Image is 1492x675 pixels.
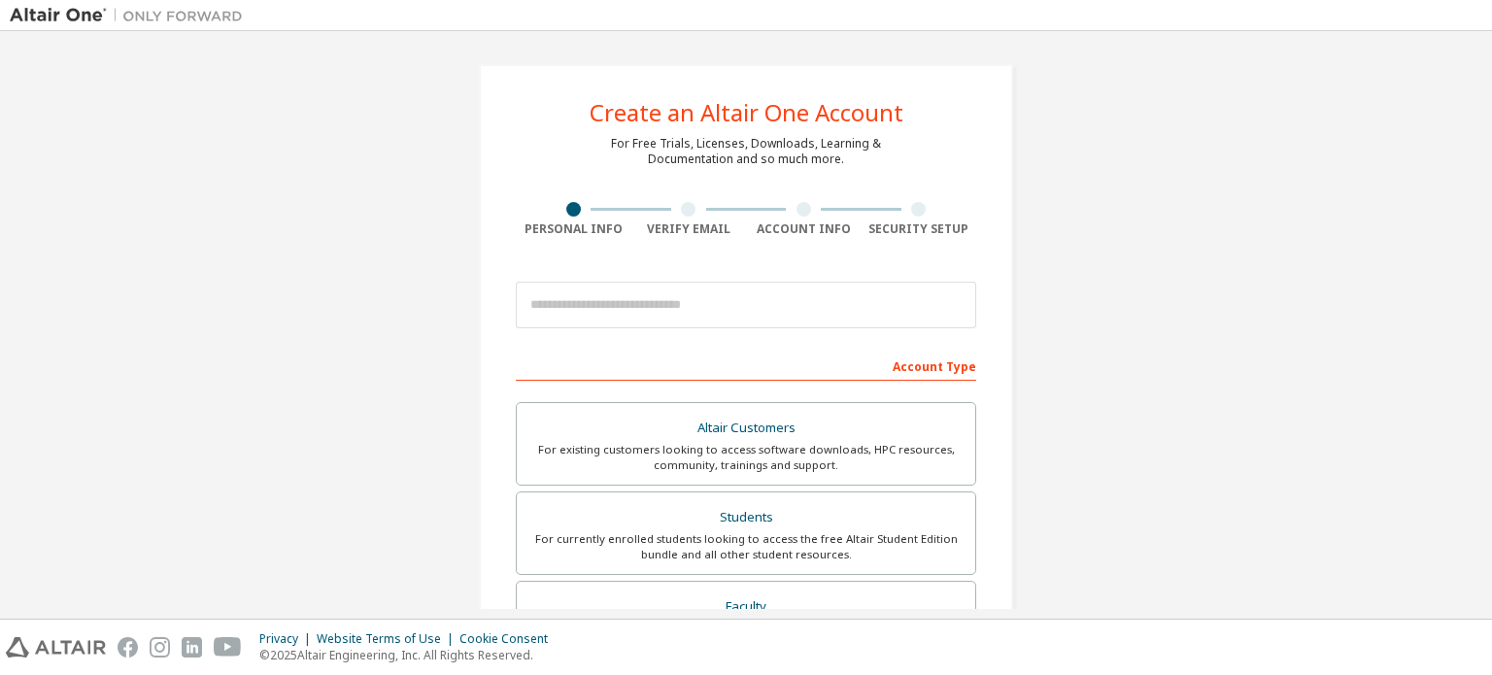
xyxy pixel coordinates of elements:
div: Altair Customers [528,415,964,442]
img: instagram.svg [150,637,170,658]
div: Personal Info [516,221,631,237]
div: For currently enrolled students looking to access the free Altair Student Edition bundle and all ... [528,531,964,562]
div: Account Info [746,221,862,237]
div: For Free Trials, Licenses, Downloads, Learning & Documentation and so much more. [611,136,881,167]
img: youtube.svg [214,637,242,658]
div: Account Type [516,350,976,381]
div: Cookie Consent [459,631,559,647]
p: © 2025 Altair Engineering, Inc. All Rights Reserved. [259,647,559,663]
div: Students [528,504,964,531]
img: Altair One [10,6,253,25]
div: Verify Email [631,221,747,237]
div: Faculty [528,593,964,621]
div: For existing customers looking to access software downloads, HPC resources, community, trainings ... [528,442,964,473]
img: facebook.svg [118,637,138,658]
div: Create an Altair One Account [590,101,903,124]
div: Website Terms of Use [317,631,459,647]
img: altair_logo.svg [6,637,106,658]
div: Security Setup [862,221,977,237]
div: Privacy [259,631,317,647]
img: linkedin.svg [182,637,202,658]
